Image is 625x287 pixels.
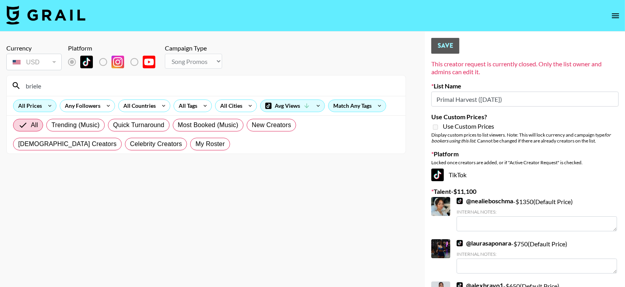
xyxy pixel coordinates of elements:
button: open drawer [608,8,623,24]
div: Remove selected talent to change platforms [68,54,162,70]
label: Platform [431,150,619,158]
div: Campaign Type [165,44,222,52]
span: Use Custom Prices [443,122,494,130]
a: @laurasaponara [457,239,511,247]
div: Currency [6,44,62,52]
div: Display custom prices to list viewers. Note: This will lock currency and campaign type . Cannot b... [431,132,619,144]
span: Quick Turnaround [113,120,164,130]
div: Any Followers [60,100,102,112]
span: [DEMOGRAPHIC_DATA] Creators [18,139,117,149]
span: New Creators [252,120,291,130]
span: All [31,120,38,130]
div: All Cities [215,100,244,112]
a: @nealieboschma [457,197,513,205]
div: Remove selected talent to change your currency [6,52,62,72]
button: Save [431,38,459,54]
div: All Prices [13,100,43,112]
img: YouTube [143,56,155,68]
label: Use Custom Prices? [431,113,619,121]
div: - $ 750 (Default Price) [457,239,617,274]
img: TikTok [431,169,444,181]
img: Grail Talent [6,6,85,24]
div: USD [8,55,60,69]
img: TikTok [457,198,463,204]
div: This creator request is currently closed. Only the list owner and admins can edit it. [431,60,619,76]
div: Locked once creators are added, or if "Active Creator Request" is checked. [431,159,619,165]
label: List Name [431,82,619,90]
span: My Roster [195,139,225,149]
div: Match Any Tags [329,100,386,112]
img: Instagram [111,56,124,68]
div: Internal Notes: [457,251,617,257]
div: - $ 1350 (Default Price) [457,197,617,231]
input: Search by User Name [21,79,401,92]
img: TikTok [80,56,93,68]
em: for bookers using this list [431,132,611,144]
img: TikTok [457,240,463,246]
span: Most Booked (Music) [178,120,238,130]
div: Internal Notes: [457,209,617,215]
span: Trending (Music) [51,120,100,130]
span: Celebrity Creators [130,139,182,149]
div: All Tags [174,100,199,112]
div: TikTok [431,169,619,181]
div: Avg Views [261,100,325,112]
div: Platform [68,44,162,52]
div: All Countries [119,100,157,112]
label: Talent - $ 11,100 [431,188,619,195]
